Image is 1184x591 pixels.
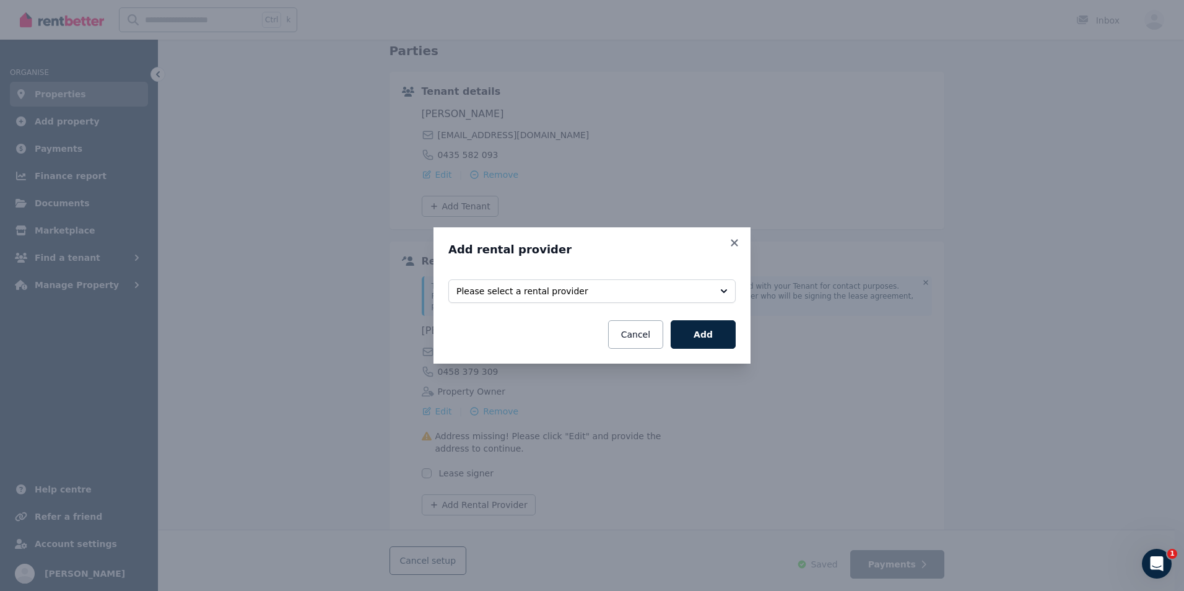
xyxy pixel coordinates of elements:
[1142,549,1172,579] iframe: Intercom live chat
[448,279,736,303] button: Please select a rental provider
[608,320,663,349] button: Cancel
[448,242,736,257] h3: Add rental provider
[671,320,736,349] button: Add
[456,285,710,297] span: Please select a rental provider
[1167,549,1177,559] span: 1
